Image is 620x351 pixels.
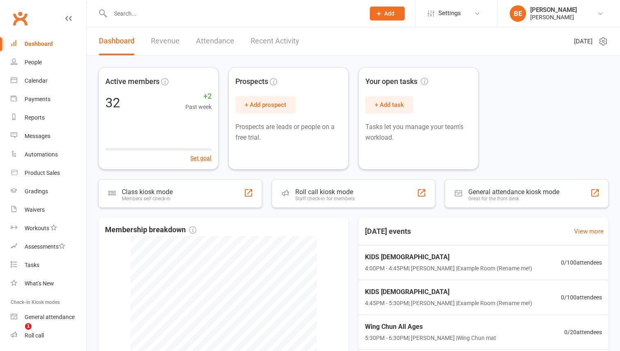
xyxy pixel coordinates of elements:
a: Tasks [11,256,87,274]
span: 1 [25,323,32,330]
div: General attendance kiosk mode [468,188,559,196]
div: 32 [105,96,120,109]
span: KIDS [DEMOGRAPHIC_DATA] [365,287,532,297]
div: Members self check-in [122,196,173,202]
div: Calendar [25,77,48,84]
a: Recent Activity [251,27,299,55]
div: Reports [25,114,45,121]
div: General attendance [25,314,75,320]
a: Dashboard [11,35,87,53]
div: Dashboard [25,41,53,47]
p: Prospects are leads or people on a free trial. [235,122,342,143]
div: BE [510,5,526,22]
div: Automations [25,151,58,158]
a: Product Sales [11,164,87,182]
div: Roll call [25,332,44,339]
a: Clubworx [10,8,30,29]
a: Attendance [196,27,234,55]
h3: [DATE] events [358,224,417,239]
span: Your open tasks [365,76,428,88]
iframe: Intercom live chat [8,323,28,343]
a: Reports [11,109,87,127]
span: Add [384,10,394,17]
div: Waivers [25,206,45,213]
div: Staff check-in for members [295,196,355,202]
a: Revenue [151,27,180,55]
a: View more [574,226,604,236]
div: Assessments [25,243,65,250]
button: Set goal [190,154,212,163]
a: Waivers [11,201,87,219]
input: Search... [108,8,359,19]
div: Workouts [25,225,49,231]
div: Messages [25,133,50,139]
span: KIDS [DEMOGRAPHIC_DATA] [365,252,532,263]
div: [PERSON_NAME] [530,6,577,14]
button: Add [370,7,405,20]
div: Roll call kiosk mode [295,188,355,196]
span: 0 / 100 attendees [561,258,602,267]
div: Tasks [25,262,39,268]
p: Tasks let you manage your team's workload. [365,122,472,143]
span: Active members [105,76,160,88]
span: [DATE] [574,36,593,46]
span: Wing Chun All Ages [365,322,496,332]
div: [PERSON_NAME] [530,14,577,21]
div: What's New [25,280,54,287]
a: Calendar [11,72,87,90]
div: Product Sales [25,170,60,176]
a: Payments [11,90,87,109]
a: Assessments [11,238,87,256]
span: 4:45PM - 5:30PM | [PERSON_NAME] | Example Room (Rename me!) [365,299,532,308]
a: Roll call [11,326,87,345]
a: People [11,53,87,72]
span: Membership breakdown [105,224,196,236]
span: Past week [185,102,212,111]
span: +2 [185,91,212,102]
a: Dashboard [99,27,134,55]
span: 0 / 20 attendees [564,328,602,337]
span: Prospects [235,76,268,88]
a: General attendance kiosk mode [11,308,87,326]
span: Settings [438,4,461,23]
div: Great for the front desk [468,196,559,202]
div: Gradings [25,188,48,195]
span: 5:30PM - 6:30PM | [PERSON_NAME] | Wing Chun mat [365,333,496,342]
span: 0 / 100 attendees [561,293,602,302]
div: Class kiosk mode [122,188,173,196]
button: + Add prospect [235,96,296,113]
button: + Add task [365,96,413,113]
a: Messages [11,127,87,145]
div: People [25,59,42,66]
a: Gradings [11,182,87,201]
a: Automations [11,145,87,164]
div: Payments [25,96,50,102]
span: 4:00PM - 4:45PM | [PERSON_NAME] | Example Room (Rename me!) [365,264,532,273]
a: Workouts [11,219,87,238]
a: What's New [11,274,87,293]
